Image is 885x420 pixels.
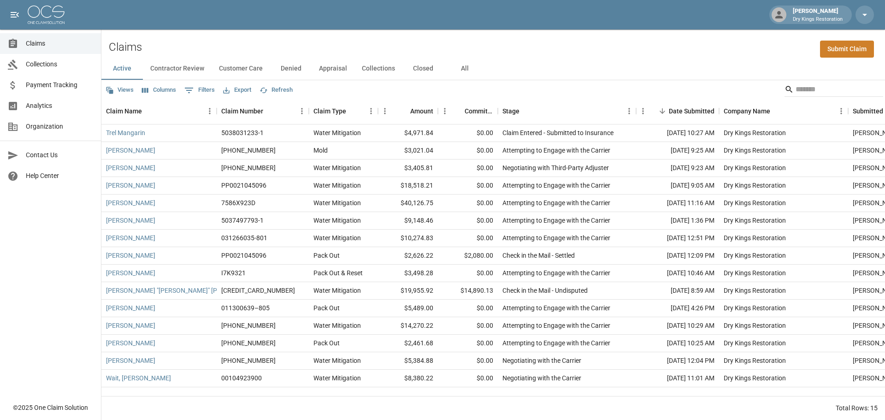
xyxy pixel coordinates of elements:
button: Contractor Review [143,58,212,80]
div: Pack Out [313,251,340,260]
div: [DATE] 10:25 AM [636,335,719,352]
div: 01-008-959086 [221,338,276,348]
div: Attempting to Engage with the Carrier [502,338,610,348]
button: Menu [295,104,309,118]
div: [DATE] 9:05 AM [636,177,719,195]
div: Dry Kings Restoration [724,163,786,172]
button: open drawer [6,6,24,24]
button: Collections [354,58,402,80]
div: $0.00 [438,352,498,370]
button: Sort [656,105,669,118]
div: Attempting to Engage with the Carrier [502,181,610,190]
div: Water Mitigation [313,198,361,207]
div: $0.00 [438,177,498,195]
div: Amount [410,98,433,124]
button: Denied [270,58,312,80]
div: [DATE] 10:29 AM [636,317,719,335]
div: Company Name [724,98,770,124]
div: Dry Kings Restoration [724,268,786,278]
div: Water Mitigation [313,163,361,172]
button: Sort [142,105,155,118]
button: Menu [438,104,452,118]
div: Pack Out [313,303,340,313]
div: Amount [378,98,438,124]
div: Water Mitigation [313,356,361,365]
button: Menu [203,104,217,118]
span: Organization [26,122,94,131]
div: $0.00 [438,230,498,247]
button: Sort [263,105,276,118]
div: Claim Name [106,98,142,124]
div: Dry Kings Restoration [724,181,786,190]
button: Show filters [182,83,217,98]
button: All [444,58,485,80]
img: ocs-logo-white-transparent.png [28,6,65,24]
div: $8,380.22 [378,370,438,387]
div: 1006-30-9191 [221,163,276,172]
a: [PERSON_NAME] "[PERSON_NAME]" [PERSON_NAME] [106,286,260,295]
div: Water Mitigation [313,373,361,383]
a: [PERSON_NAME] [106,268,155,278]
button: Menu [834,104,848,118]
div: PP0021045096 [221,181,266,190]
div: $10,274.83 [378,230,438,247]
button: Menu [378,104,392,118]
div: 5033062247-1-1 [221,286,295,295]
span: Collections [26,59,94,69]
button: Menu [364,104,378,118]
div: I7K9321 [221,268,246,278]
div: Water Mitigation [313,233,361,243]
span: Claims [26,39,94,48]
div: [DATE] 9:25 AM [636,142,719,160]
div: $40,126.75 [378,195,438,212]
a: [PERSON_NAME] [106,198,155,207]
div: Pack Out & Reset [313,268,363,278]
button: Sort [346,105,359,118]
div: 5037497793-1 [221,216,264,225]
div: 031266035-801 [221,233,267,243]
div: Water Mitigation [313,128,361,137]
div: $3,021.04 [378,142,438,160]
div: $0.00 [438,317,498,335]
div: Attempting to Engage with the Carrier [502,233,610,243]
div: $2,461.68 [378,335,438,352]
a: [PERSON_NAME] [106,216,155,225]
div: Claim Entered - Submitted to Insurance [502,128,614,137]
div: [PERSON_NAME] [789,6,846,23]
div: Stage [498,98,636,124]
button: Sort [519,105,532,118]
div: $0.00 [438,370,498,387]
div: [DATE] 4:26 PM [636,300,719,317]
div: $0.00 [438,335,498,352]
div: © 2025 One Claim Solution [13,403,88,412]
div: Dry Kings Restoration [724,216,786,225]
button: Menu [636,104,650,118]
div: $0.00 [438,160,498,177]
div: Water Mitigation [313,321,361,330]
div: Attempting to Engage with the Carrier [502,198,610,207]
a: [PERSON_NAME] [106,251,155,260]
a: [PERSON_NAME] [106,146,155,155]
div: $0.00 [438,142,498,160]
span: Analytics [26,101,94,111]
div: [DATE] 11:16 AM [636,195,719,212]
a: [PERSON_NAME] [106,163,155,172]
div: Dry Kings Restoration [724,321,786,330]
div: Dry Kings Restoration [724,233,786,243]
button: Refresh [257,83,295,97]
a: [PERSON_NAME] [106,338,155,348]
span: Contact Us [26,150,94,160]
div: $5,489.00 [378,300,438,317]
div: 1006-30-9191 [221,146,276,155]
div: 5038031233-1 [221,128,264,137]
div: $0.00 [438,195,498,212]
div: 01-008-959086 [221,321,276,330]
div: $0.00 [438,300,498,317]
span: Payment Tracking [26,80,94,90]
div: [DATE] 12:04 PM [636,352,719,370]
div: Dry Kings Restoration [724,251,786,260]
div: Check in the Mail - Settled [502,251,575,260]
a: [PERSON_NAME] [106,233,155,243]
div: Dry Kings Restoration [724,286,786,295]
div: dynamic tabs [101,58,885,80]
